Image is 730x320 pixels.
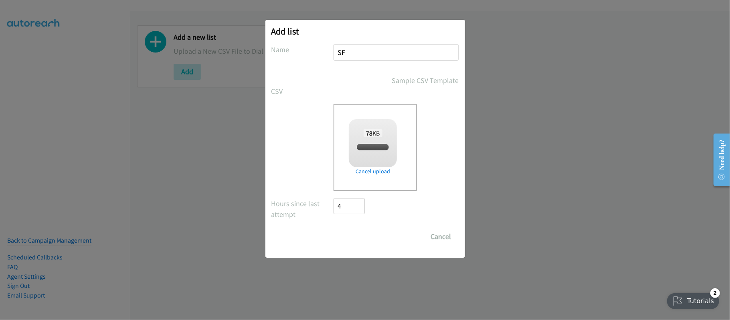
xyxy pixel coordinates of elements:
[271,198,334,220] label: Hours since last attempt
[366,129,372,137] strong: 78
[271,86,334,97] label: CSV
[662,285,724,314] iframe: Checklist
[392,75,459,86] a: Sample CSV Template
[423,229,459,245] button: Cancel
[707,128,730,192] iframe: Resource Center
[360,144,386,151] span: split_1.csv
[271,44,334,55] label: Name
[271,26,459,37] h2: Add list
[364,129,382,137] span: KB
[349,167,397,176] a: Cancel upload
